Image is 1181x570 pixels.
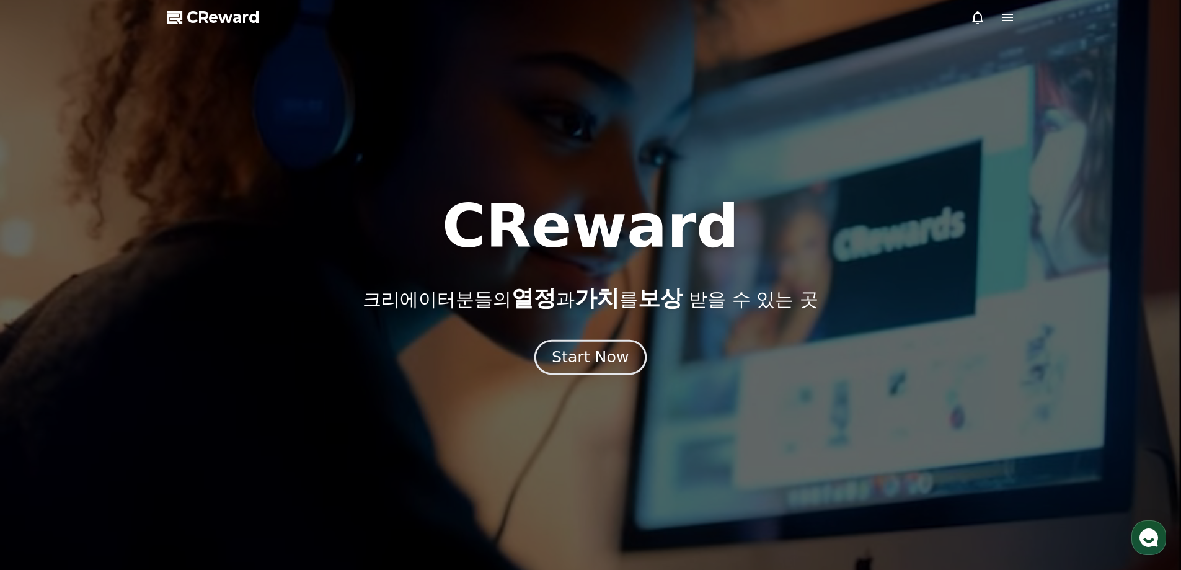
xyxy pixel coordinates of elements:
span: 가치 [575,285,619,311]
span: 설정 [192,412,206,422]
span: CReward [187,7,260,27]
a: 설정 [160,393,238,424]
button: Start Now [534,339,647,375]
a: CReward [167,7,260,27]
h1: CReward [442,197,739,256]
div: Start Now [552,347,629,368]
span: 대화 [113,412,128,422]
span: 홈 [39,412,46,422]
p: 크리에이터분들의 과 를 받을 수 있는 곳 [363,286,818,311]
a: Start Now [537,353,644,365]
a: 홈 [4,393,82,424]
span: 열정 [511,285,556,311]
a: 대화 [82,393,160,424]
span: 보상 [638,285,683,311]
